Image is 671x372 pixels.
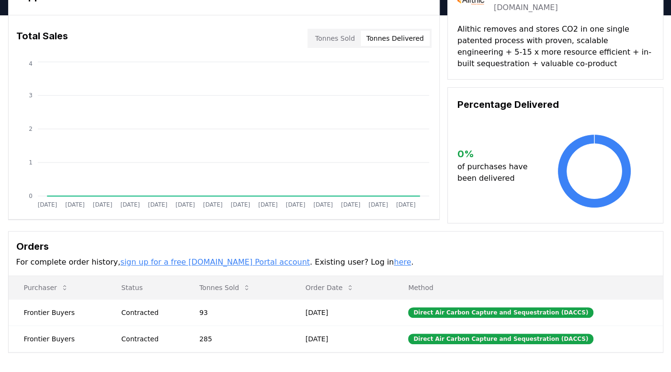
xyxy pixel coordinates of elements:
h3: Orders [16,239,655,254]
div: Contracted [121,334,176,344]
td: Frontier Buyers [9,299,106,325]
p: Method [400,283,655,292]
tspan: [DATE] [313,201,333,208]
tspan: 1 [29,159,33,166]
tspan: 4 [29,60,33,67]
h3: Percentage Delivered [457,97,653,112]
p: of purchases have been delivered [457,161,535,184]
td: [DATE] [290,299,393,325]
button: Purchaser [16,278,76,297]
button: Tonnes Sold [309,31,361,46]
p: Alithic removes and stores CO2 in one single patented process with proven, scalable engineering +... [457,23,653,70]
p: Status [114,283,176,292]
p: For complete order history, . Existing user? Log in . [16,256,655,268]
tspan: [DATE] [65,201,85,208]
tspan: [DATE] [175,201,195,208]
tspan: [DATE] [258,201,278,208]
button: Tonnes Delivered [361,31,430,46]
button: Order Date [298,278,362,297]
tspan: [DATE] [120,201,140,208]
a: [DOMAIN_NAME] [494,2,558,13]
td: 285 [184,325,290,352]
td: Frontier Buyers [9,325,106,352]
button: Tonnes Sold [192,278,258,297]
tspan: [DATE] [230,201,250,208]
tspan: [DATE] [285,201,305,208]
div: Direct Air Carbon Capture and Sequestration (DACCS) [408,307,593,318]
tspan: [DATE] [368,201,388,208]
div: Direct Air Carbon Capture and Sequestration (DACCS) [408,334,593,344]
tspan: 3 [29,92,33,99]
a: sign up for a free [DOMAIN_NAME] Portal account [120,257,310,267]
tspan: 2 [29,126,33,132]
div: Contracted [121,308,176,317]
td: 93 [184,299,290,325]
tspan: [DATE] [203,201,223,208]
tspan: 0 [29,193,33,199]
td: [DATE] [290,325,393,352]
tspan: [DATE] [341,201,361,208]
h3: 0 % [457,147,535,161]
h3: Total Sales [16,29,68,48]
tspan: [DATE] [396,201,416,208]
tspan: [DATE] [37,201,57,208]
tspan: [DATE] [148,201,168,208]
a: here [394,257,411,267]
tspan: [DATE] [92,201,112,208]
